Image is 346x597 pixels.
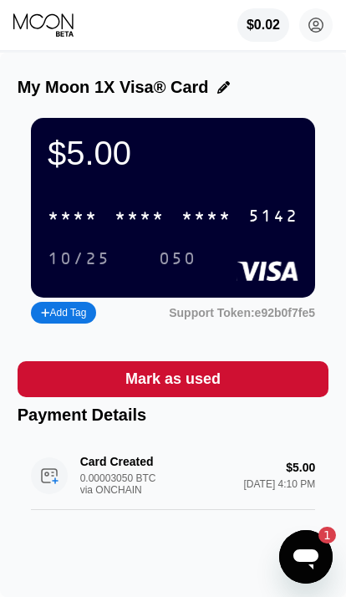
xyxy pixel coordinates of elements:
[159,250,196,269] div: 050
[31,302,96,324] div: Add Tag
[169,306,315,319] div: Support Token: e92b0f7fe5
[146,245,209,273] div: 050
[48,135,298,172] div: $5.00
[125,370,221,389] div: Mark as used
[247,18,280,33] div: $0.02
[237,8,289,42] div: $0.02
[18,361,329,397] div: Mark as used
[18,78,209,97] div: My Moon 1X Visa® Card
[303,527,336,543] iframe: Number of unread messages
[48,250,110,269] div: 10/25
[41,307,86,319] div: Add Tag
[18,406,329,425] div: Payment Details
[169,306,315,319] div: Support Token:e92b0f7fe5
[248,207,298,227] div: 5142
[279,530,333,584] iframe: Button to launch messaging window, 1 unread message
[35,245,123,273] div: 10/25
